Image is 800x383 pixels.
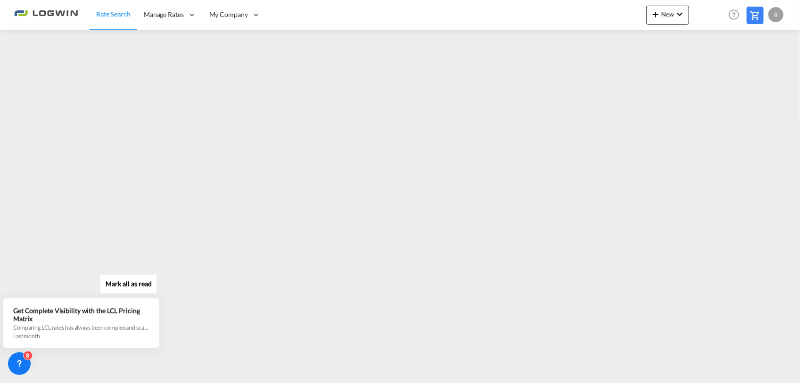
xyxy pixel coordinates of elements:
[650,8,661,20] md-icon: icon-plus 400-fg
[144,10,184,19] span: Manage Rates
[209,10,248,19] span: My Company
[646,6,689,25] button: icon-plus 400-fgNewicon-chevron-down
[726,7,747,24] div: Help
[96,10,131,18] span: Rate Search
[14,4,78,25] img: 2761ae10d95411efa20a1f5e0282d2d7.png
[768,7,784,22] div: R
[674,8,685,20] md-icon: icon-chevron-down
[650,10,685,18] span: New
[726,7,742,23] span: Help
